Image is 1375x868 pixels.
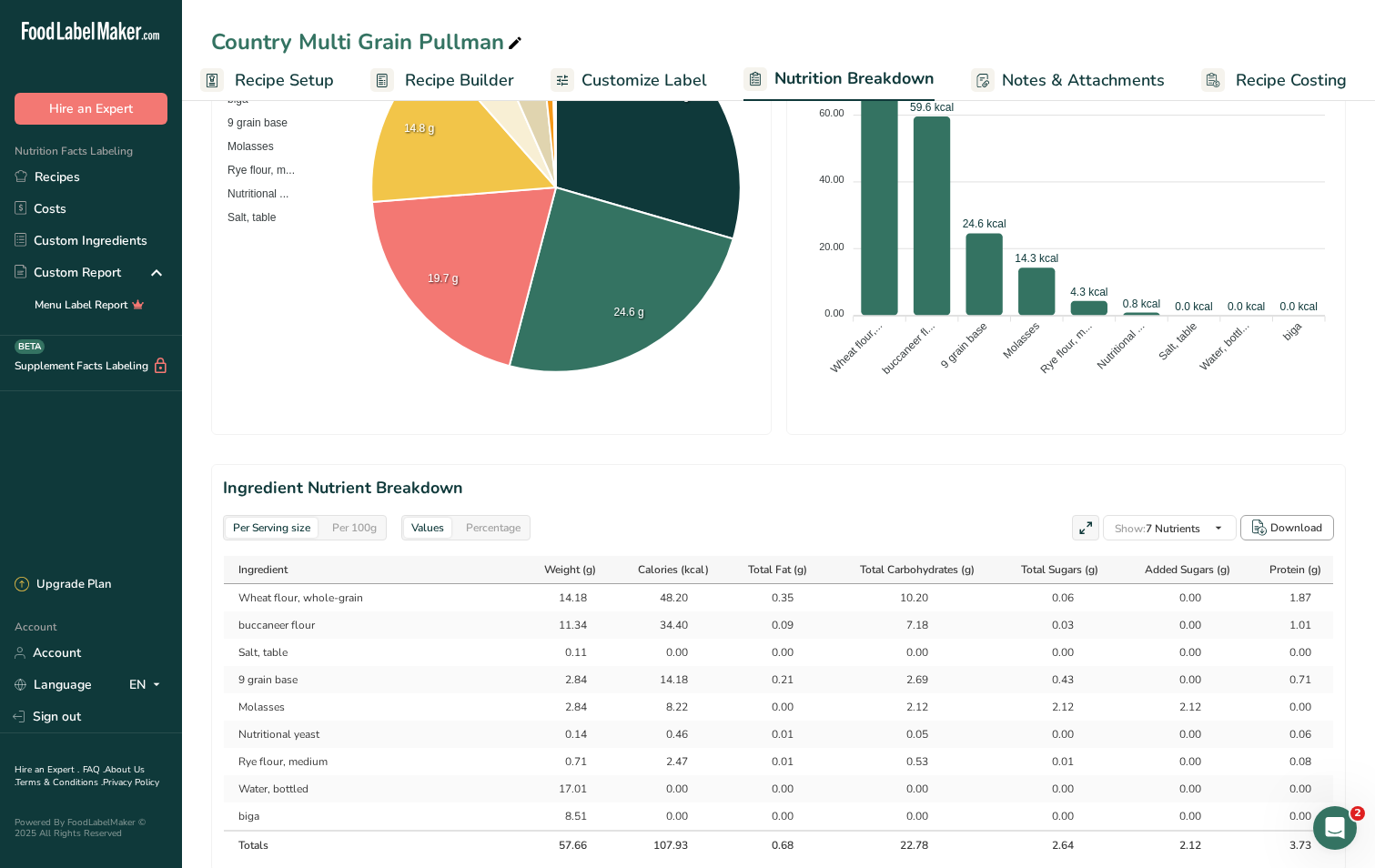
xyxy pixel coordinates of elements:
div: 7.18 [883,617,928,633]
span: Recipe Setup [235,68,334,93]
span: Added Sugars (g) [1145,561,1230,578]
div: 0.00 [1156,644,1201,661]
tspan: Molasses [1000,319,1042,361]
tspan: Water, bottl... [1198,319,1252,374]
td: Water, bottled [224,775,520,802]
div: 0.00 [1156,753,1201,770]
div: 2.47 [642,753,688,770]
td: Nutritional yeast [224,721,520,748]
div: 2.84 [541,699,587,715]
div: 8.51 [541,808,587,824]
a: Terms & Conditions . [15,776,103,789]
a: Nutrition Breakdown [743,58,935,102]
span: Show: [1115,521,1146,536]
div: 0.01 [1028,753,1074,770]
div: 2.12 [1028,699,1074,715]
div: 0.00 [642,644,688,661]
a: Language [15,669,92,701]
div: 0.08 [1266,753,1311,770]
span: Calories (kcal) [638,561,709,578]
span: Customize Label [581,68,707,93]
div: 0.00 [1266,644,1311,661]
div: 0.00 [1028,644,1074,661]
div: 2.69 [883,671,928,688]
div: 22.78 [883,837,928,853]
div: 14.18 [541,590,587,606]
a: Privacy Policy [103,776,159,789]
tspan: Rye flour, m... [1038,319,1095,376]
div: EN [129,674,167,696]
div: 0.00 [1156,617,1201,633]
div: Download [1270,520,1322,536]
div: 0.43 [1028,671,1074,688]
div: 0.01 [748,753,794,770]
span: Recipe Costing [1236,68,1347,93]
a: Notes & Attachments [971,60,1165,101]
div: 0.01 [748,726,794,742]
div: 0.00 [1028,808,1074,824]
div: Per 100g [325,518,384,538]
button: Hire an Expert [15,93,167,125]
div: 57.66 [541,837,587,853]
tspan: Nutritional ... [1095,319,1148,372]
tspan: 20.00 [819,241,844,252]
span: Recipe Builder [405,68,514,93]
span: Molasses [214,140,274,153]
div: 0.00 [1156,590,1201,606]
tspan: Wheat flour,... [828,319,885,376]
div: 0.68 [748,837,794,853]
div: 0.00 [748,644,794,661]
div: 0.00 [883,781,928,797]
div: Upgrade Plan [15,576,111,594]
div: Values [404,518,451,538]
span: 9 grain base [214,116,288,129]
div: 0.00 [1266,808,1311,824]
div: Custom Report [15,263,121,282]
div: 1.87 [1266,590,1311,606]
div: 0.00 [1156,671,1201,688]
tspan: 0.00 [824,308,844,318]
div: 0.00 [1156,808,1201,824]
tspan: 9 grain base [938,319,990,371]
button: Show:7 Nutrients [1103,515,1237,540]
div: 0.71 [1266,671,1311,688]
div: 2.12 [1156,837,1201,853]
div: 0.00 [642,808,688,824]
div: 34.40 [642,617,688,633]
span: Total Fat (g) [748,561,807,578]
tspan: biga [1280,319,1304,343]
div: 8.22 [642,699,688,715]
a: Hire an Expert . [15,763,79,776]
td: Rye flour, medium [224,748,520,775]
span: Notes & Attachments [1002,68,1165,93]
div: 0.00 [1266,781,1311,797]
a: Customize Label [551,60,707,101]
tspan: 60.00 [819,107,844,118]
div: 0.21 [748,671,794,688]
div: Per Serving size [226,518,318,538]
span: Nutrition Breakdown [774,66,935,91]
div: 0.05 [883,726,928,742]
div: 0.53 [883,753,928,770]
a: About Us . [15,763,145,789]
a: Recipe Costing [1201,60,1347,101]
span: Rye flour, m... [214,164,295,177]
td: Wheat flour, whole-grain [224,584,520,611]
div: 0.71 [541,753,587,770]
div: 0.06 [1028,590,1074,606]
div: 2.12 [883,699,928,715]
span: Total Sugars (g) [1021,561,1098,578]
div: 0.00 [1028,781,1074,797]
span: Weight (g) [544,561,596,578]
div: 10.20 [883,590,928,606]
td: Salt, table [224,639,520,666]
span: 7 Nutrients [1115,521,1200,536]
span: Salt, table [214,211,276,224]
span: Ingredient [238,561,288,578]
div: 107.93 [642,837,688,853]
div: 0.00 [748,808,794,824]
td: buccaneer flour [224,611,520,639]
div: 0.09 [748,617,794,633]
div: 0.00 [642,781,688,797]
div: 0.14 [541,726,587,742]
